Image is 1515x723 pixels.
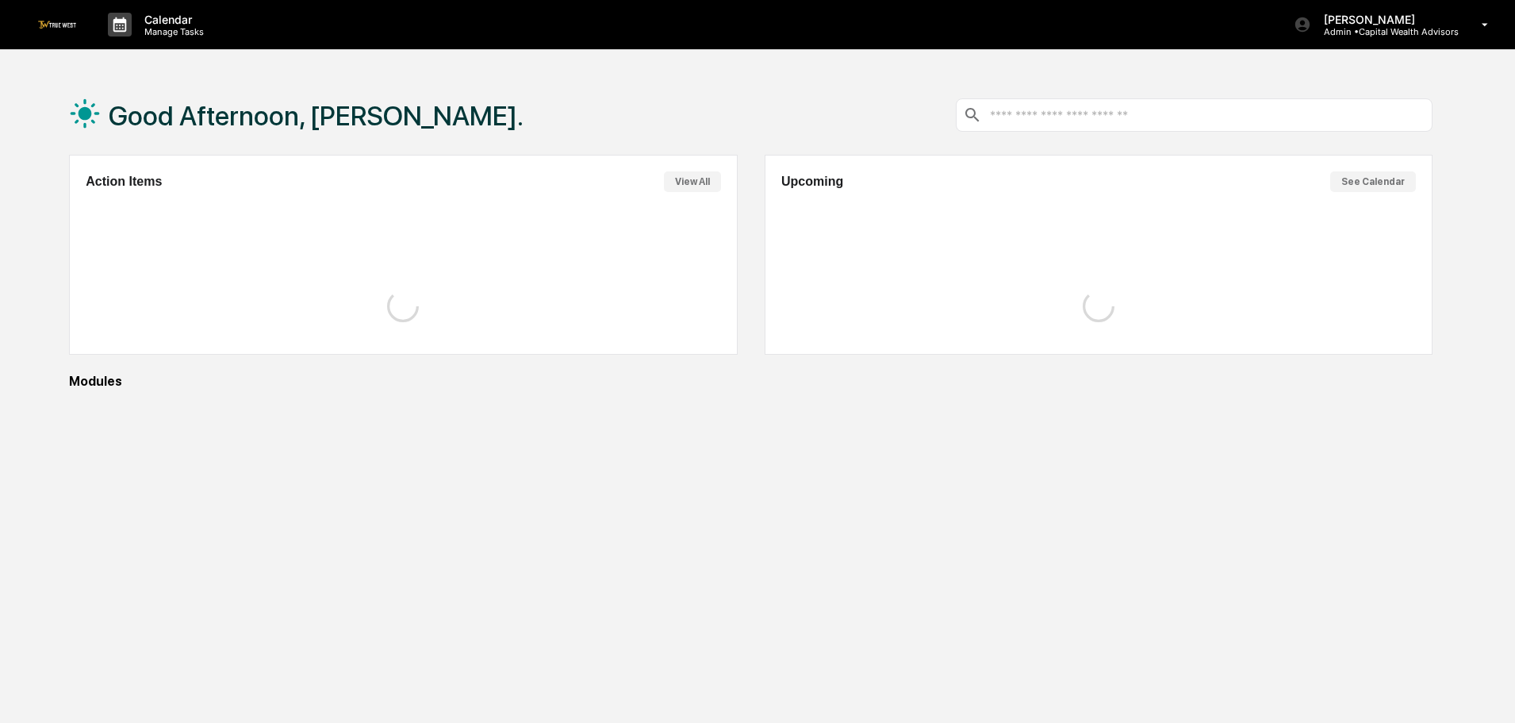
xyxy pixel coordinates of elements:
div: Modules [69,374,1433,389]
button: View All [664,171,721,192]
button: See Calendar [1330,171,1416,192]
h2: Upcoming [781,175,843,189]
h2: Action Items [86,175,162,189]
p: [PERSON_NAME] [1311,13,1459,26]
h1: Good Afternoon, [PERSON_NAME]. [109,100,524,132]
p: Calendar [132,13,212,26]
p: Manage Tasks [132,26,212,37]
img: logo [38,21,76,28]
p: Admin • Capital Wealth Advisors [1311,26,1459,37]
